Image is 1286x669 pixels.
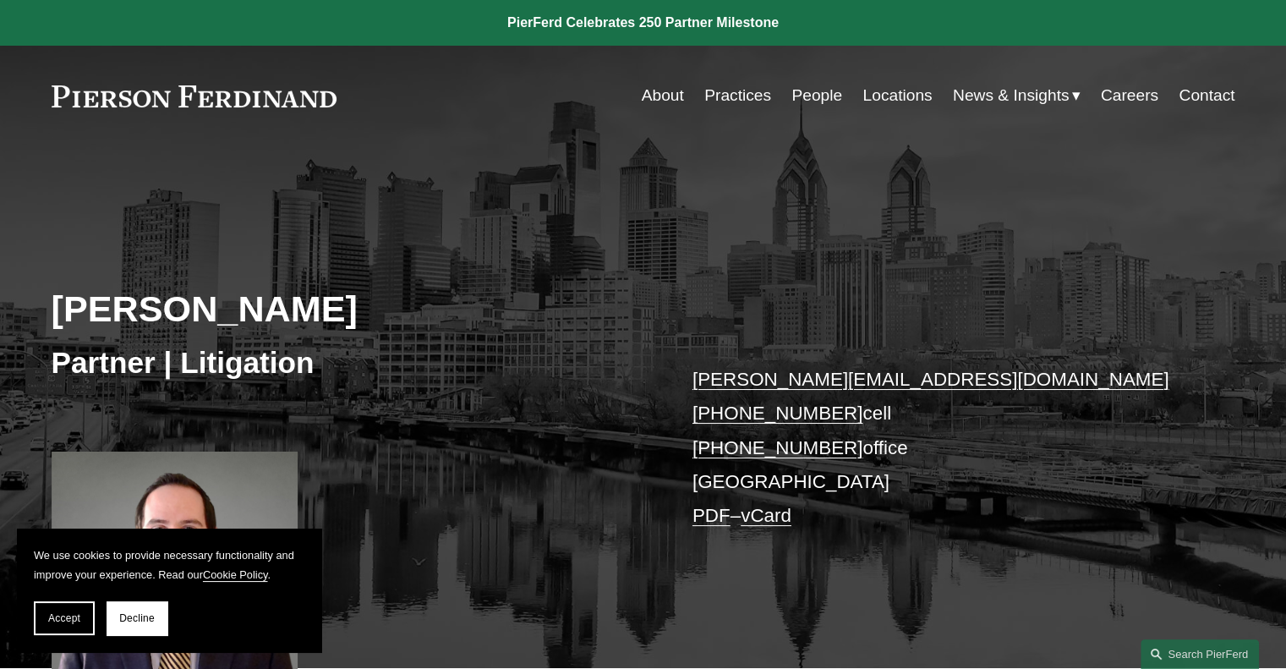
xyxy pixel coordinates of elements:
[17,529,321,652] section: Cookie banner
[203,568,268,581] a: Cookie Policy
[692,363,1185,534] p: cell office [GEOGRAPHIC_DATA] –
[704,80,771,112] a: Practices
[34,546,304,584] p: We use cookies to provide necessary functionality and improve your experience. Read our .
[953,80,1081,112] a: folder dropdown
[791,80,842,112] a: People
[1179,80,1234,112] a: Contact
[692,369,1169,390] a: [PERSON_NAME][EMAIL_ADDRESS][DOMAIN_NAME]
[862,80,932,112] a: Locations
[692,403,863,424] a: [PHONE_NUMBER]
[52,287,643,331] h2: [PERSON_NAME]
[107,601,167,635] button: Decline
[953,81,1070,111] span: News & Insights
[52,344,643,381] h3: Partner | Litigation
[48,612,80,624] span: Accept
[1101,80,1158,112] a: Careers
[642,80,684,112] a: About
[34,601,95,635] button: Accept
[119,612,155,624] span: Decline
[1141,639,1259,669] a: Search this site
[692,437,863,458] a: [PHONE_NUMBER]
[741,505,791,526] a: vCard
[692,505,731,526] a: PDF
